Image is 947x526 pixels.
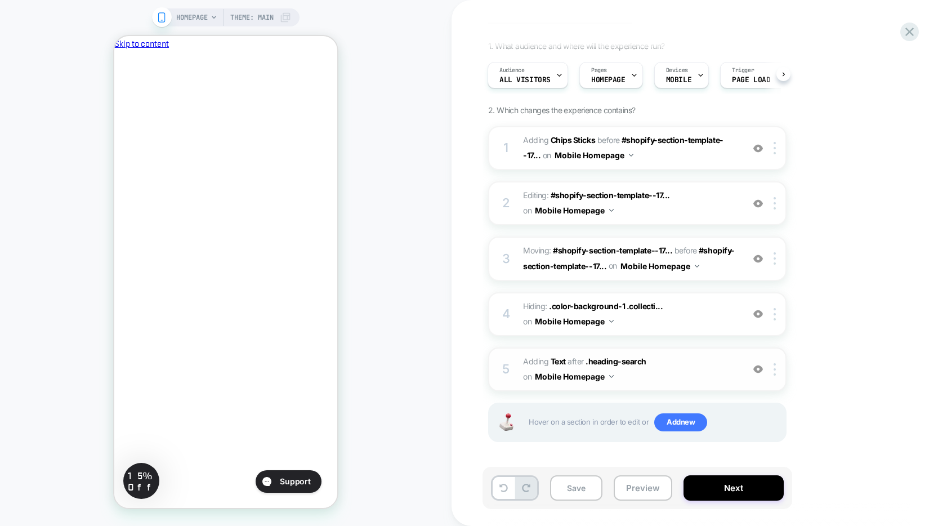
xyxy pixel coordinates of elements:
span: #shopify-section-template--17... [523,135,723,160]
img: crossed eye [753,199,763,208]
div: 3 [501,248,512,270]
span: BEFORE [597,135,620,145]
img: down arrow [629,154,633,157]
img: down arrow [695,265,699,268]
img: down arrow [609,209,614,212]
img: close [774,142,776,154]
b: Text [551,356,566,366]
span: on [609,258,617,273]
button: Mobile Homepage [535,313,614,329]
span: .heading-search [586,356,646,366]
span: Add new [654,413,707,431]
button: Preview [614,475,672,501]
button: Mobile Homepage [535,202,614,219]
span: Theme: MAIN [230,8,274,26]
button: Next [684,475,784,501]
span: Adding [523,135,595,145]
img: close [774,252,776,265]
span: Page Load [732,76,770,84]
span: 2. Which changes the experience contains? [488,105,635,115]
button: Mobile Homepage [620,258,699,274]
span: Hover on a section in order to edit or [529,413,780,431]
span: Moving: [523,243,738,274]
img: close [774,308,776,320]
span: Adding [523,356,566,366]
span: #shopify-section-template--17... [551,190,670,200]
span: HOMEPAGE [591,76,626,84]
div: 5 [501,358,512,381]
span: Devices [666,66,688,74]
img: close [774,197,776,209]
button: Save [550,475,602,501]
span: 15% Off [14,432,42,457]
span: Pages [591,66,607,74]
iframe: Gorgias live chat messenger [136,430,212,461]
span: before [674,246,697,255]
button: Mobile Homepage [555,147,633,163]
button: Mobile Homepage [535,368,614,385]
span: on [523,314,531,328]
img: down arrow [609,375,614,378]
span: AFTER [568,356,584,366]
span: MOBILE [666,76,691,84]
img: down arrow [609,320,614,323]
img: crossed eye [753,254,763,264]
span: Hiding : [523,299,738,329]
span: on [523,369,531,384]
div: 1 [501,137,512,159]
span: HOMEPAGE [176,8,208,26]
div: 4 [501,303,512,326]
b: Chips Sticks [551,135,595,145]
span: Editing : [523,188,738,219]
span: on [543,148,551,162]
img: crossed eye [753,364,763,374]
span: Trigger [732,66,754,74]
img: close [774,363,776,376]
span: on [523,203,531,217]
span: Audience [499,66,525,74]
img: crossed eye [753,309,763,319]
img: Joystick [495,413,517,431]
span: All Visitors [499,76,551,84]
span: #shopify-section-template--17... [553,246,672,255]
div: 15% Off [9,427,45,463]
img: crossed eye [753,144,763,153]
span: 1. What audience and where will the experience run? [488,41,664,51]
div: 2 [501,192,512,215]
span: .color-background-1 .collecti... [549,301,663,311]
